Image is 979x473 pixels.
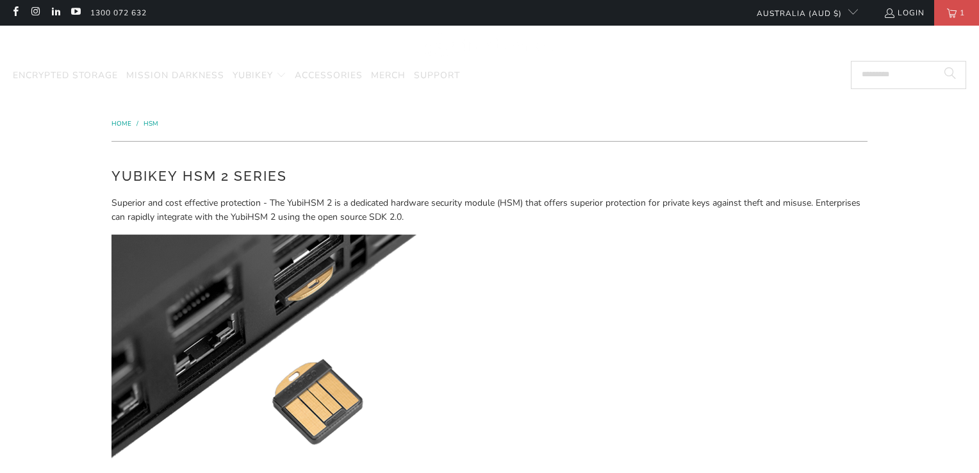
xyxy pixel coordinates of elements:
[884,6,925,20] a: Login
[295,61,363,91] a: Accessories
[111,196,868,225] p: Superior and cost effective protection - The YubiHSM 2 is a dedicated hardware security module (H...
[111,119,131,128] span: Home
[371,61,406,91] a: Merch
[13,61,118,91] a: Encrypted Storage
[50,8,61,18] a: Trust Panda Australia on LinkedIn
[29,8,40,18] a: Trust Panda Australia on Instagram
[90,6,147,20] a: 1300 072 632
[13,61,460,91] nav: Translation missing: en.navigation.header.main_nav
[295,69,363,81] span: Accessories
[111,119,133,128] a: Home
[233,69,273,81] span: YubiKey
[111,166,868,187] h2: YubiKey HSM 2 Series
[414,69,460,81] span: Support
[233,61,286,91] summary: YubiKey
[934,61,966,89] button: Search
[144,119,158,128] a: HSM
[10,8,21,18] a: Trust Panda Australia on Facebook
[13,69,118,81] span: Encrypted Storage
[136,119,138,128] span: /
[414,61,460,91] a: Support
[371,69,406,81] span: Merch
[851,61,966,89] input: Search...
[126,61,224,91] a: Mission Darkness
[70,8,81,18] a: Trust Panda Australia on YouTube
[126,69,224,81] span: Mission Darkness
[424,32,555,58] img: Trust Panda Australia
